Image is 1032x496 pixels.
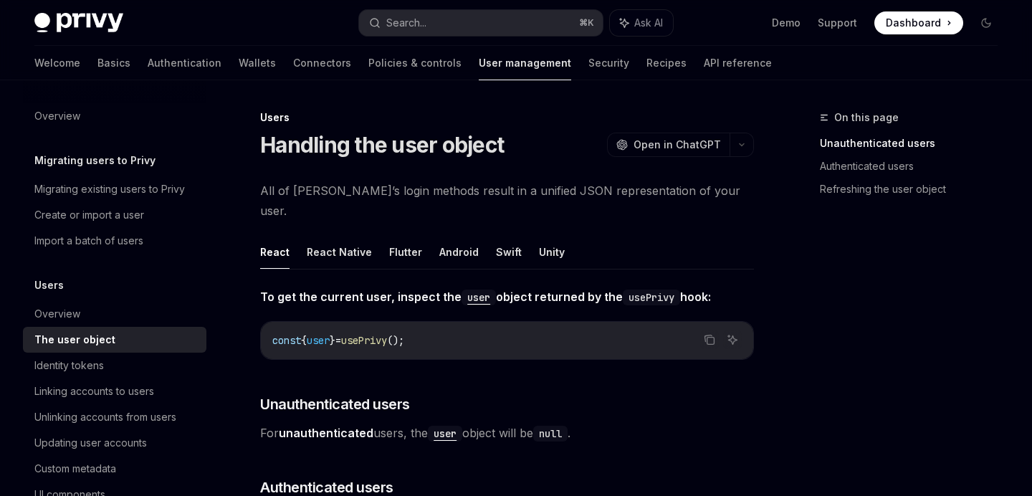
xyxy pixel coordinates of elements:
span: For users, the object will be . [260,423,754,443]
a: Security [588,46,629,80]
h5: Migrating users to Privy [34,152,156,169]
span: usePrivy [341,334,387,347]
span: user [307,334,330,347]
span: Ask AI [634,16,663,30]
div: Linking accounts to users [34,383,154,400]
button: Swift [496,235,522,269]
div: Migrating existing users to Privy [34,181,185,198]
button: Search...⌘K [359,10,602,36]
span: Dashboard [886,16,941,30]
button: Flutter [389,235,422,269]
button: Ask AI [723,330,742,349]
div: Overview [34,108,80,125]
button: Copy the contents from the code block [700,330,719,349]
span: const [272,334,301,347]
a: Refreshing the user object [820,178,1009,201]
code: usePrivy [623,290,680,305]
a: Import a batch of users [23,228,206,254]
a: Wallets [239,46,276,80]
a: The user object [23,327,206,353]
span: ⌘ K [579,17,594,29]
button: Toggle dark mode [975,11,998,34]
div: Overview [34,305,80,323]
strong: To get the current user, inspect the object returned by the hook: [260,290,711,304]
div: The user object [34,331,115,348]
a: Dashboard [874,11,963,34]
div: Create or import a user [34,206,144,224]
a: Demo [772,16,801,30]
a: Connectors [293,46,351,80]
div: Custom metadata [34,460,116,477]
div: Search... [386,14,426,32]
button: React [260,235,290,269]
a: Migrating existing users to Privy [23,176,206,202]
a: Policies & controls [368,46,462,80]
span: (); [387,334,404,347]
code: user [428,426,462,442]
a: user [428,426,462,440]
a: Unlinking accounts from users [23,404,206,430]
a: Identity tokens [23,353,206,378]
div: Identity tokens [34,357,104,374]
button: Open in ChatGPT [607,133,730,157]
a: Authentication [148,46,221,80]
a: Authenticated users [820,155,1009,178]
div: Unlinking accounts from users [34,409,176,426]
a: Linking accounts to users [23,378,206,404]
span: Open in ChatGPT [634,138,721,152]
a: Recipes [646,46,687,80]
a: Custom metadata [23,456,206,482]
span: On this page [834,109,899,126]
h5: Users [34,277,64,294]
div: Users [260,110,754,125]
div: Updating user accounts [34,434,147,452]
code: null [533,426,568,442]
a: Updating user accounts [23,430,206,456]
button: Android [439,235,479,269]
span: Unauthenticated users [260,394,410,414]
span: { [301,334,307,347]
button: Ask AI [610,10,673,36]
a: Welcome [34,46,80,80]
a: Basics [97,46,130,80]
img: dark logo [34,13,123,33]
a: Overview [23,103,206,129]
a: Overview [23,301,206,327]
a: API reference [704,46,772,80]
a: user [462,290,496,304]
a: Unauthenticated users [820,132,1009,155]
span: = [335,334,341,347]
a: Support [818,16,857,30]
h1: Handling the user object [260,132,504,158]
button: Unity [539,235,565,269]
a: Create or import a user [23,202,206,228]
div: Import a batch of users [34,232,143,249]
button: React Native [307,235,372,269]
code: user [462,290,496,305]
strong: unauthenticated [279,426,373,440]
span: } [330,334,335,347]
span: All of [PERSON_NAME]’s login methods result in a unified JSON representation of your user. [260,181,754,221]
a: User management [479,46,571,80]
